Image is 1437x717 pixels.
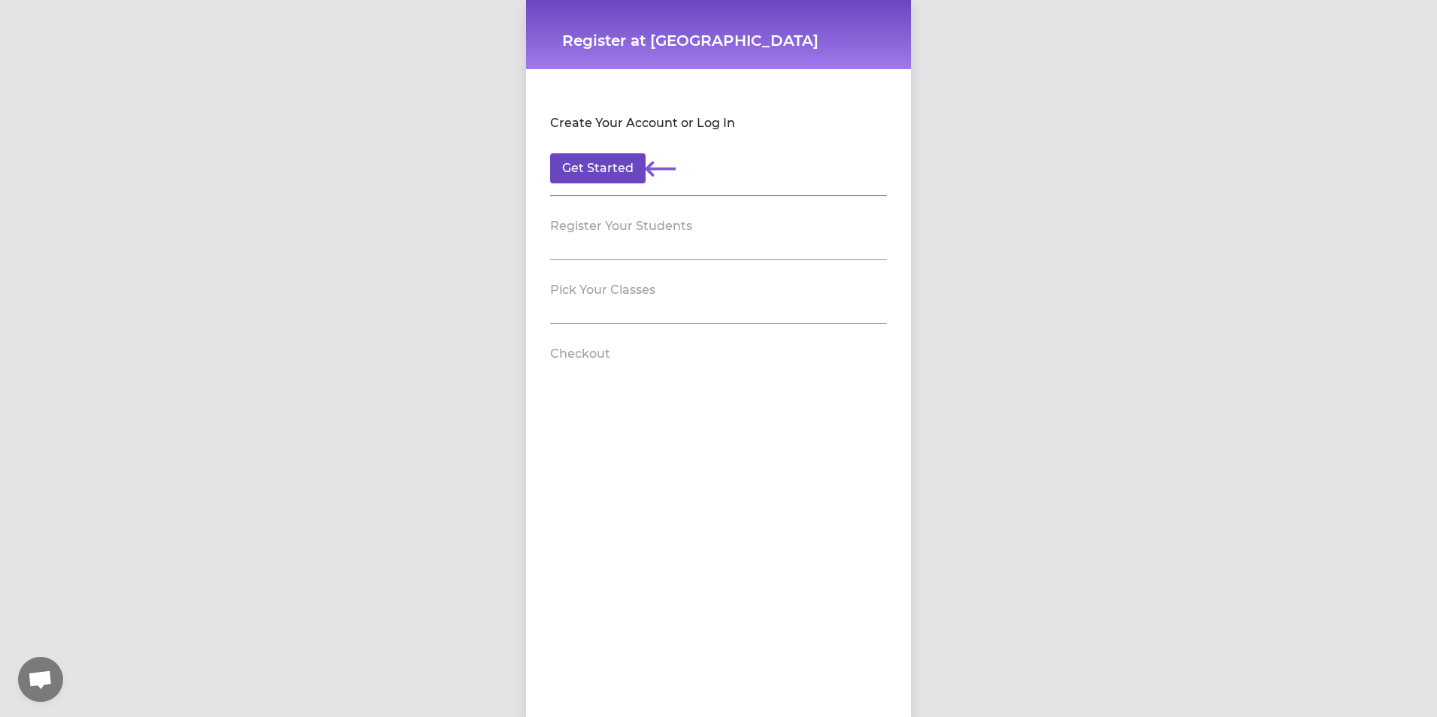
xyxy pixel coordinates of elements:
h1: Register at [GEOGRAPHIC_DATA] [562,30,875,51]
h2: Pick Your Classes [550,281,655,299]
div: Open chat [18,657,63,702]
h2: Register Your Students [550,217,692,235]
h2: Checkout [550,345,610,363]
button: Get Started [550,153,646,183]
h2: Create Your Account or Log In [550,114,735,132]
